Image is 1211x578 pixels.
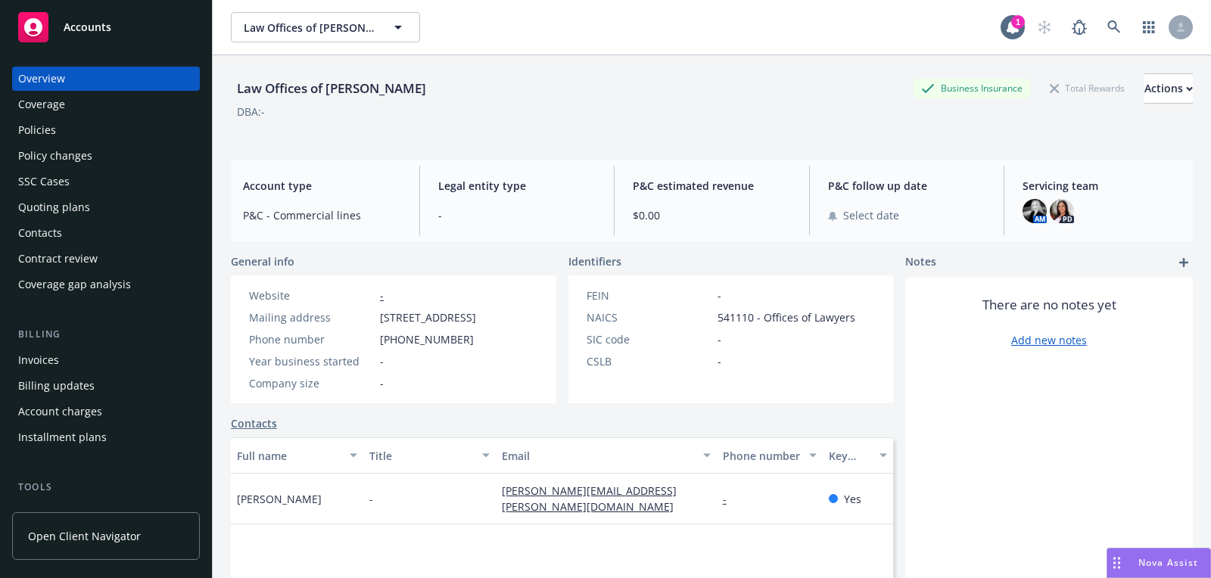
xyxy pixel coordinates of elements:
a: Coverage [12,92,200,117]
img: photo [1050,199,1074,223]
div: Contacts [18,221,62,245]
div: Phone number [249,331,374,347]
a: - [723,492,739,506]
button: Title [363,437,496,474]
div: Business Insurance [914,79,1030,98]
span: [PERSON_NAME] [237,491,322,507]
div: Overview [18,67,65,91]
button: Actions [1144,73,1193,104]
a: Policies [12,118,200,142]
button: Nova Assist [1107,548,1211,578]
button: Key contact [823,437,893,474]
div: CSLB [587,353,711,369]
div: Billing updates [18,374,95,398]
span: Notes [905,253,936,272]
div: Installment plans [18,425,107,449]
a: Start snowing [1029,12,1060,42]
div: Billing [12,327,200,342]
a: Switch app [1134,12,1164,42]
div: Full name [237,448,341,464]
span: Servicing team [1023,178,1181,194]
div: Contract review [18,247,98,271]
button: Law Offices of [PERSON_NAME] [231,12,420,42]
span: - [718,331,721,347]
span: - [718,353,721,369]
a: Overview [12,67,200,91]
span: P&C follow up date [828,178,986,194]
span: Nova Assist [1138,556,1198,569]
div: Email [502,448,694,464]
div: Policy changes [18,144,92,168]
div: Total Rewards [1042,79,1132,98]
div: NAICS [587,309,711,325]
div: Tools [12,480,200,495]
div: DBA: - [237,104,265,120]
div: Drag to move [1107,548,1126,577]
span: [STREET_ADDRESS] [380,309,476,325]
img: photo [1023,199,1047,223]
div: Account charges [18,399,102,424]
div: Title [369,448,473,464]
div: Actions [1144,74,1193,103]
a: Quoting plans [12,195,200,219]
span: Identifiers [568,253,621,269]
span: - [369,491,373,507]
div: FEIN [587,287,711,303]
span: P&C estimated revenue [633,178,791,194]
a: Installment plans [12,425,200,449]
span: Open Client Navigator [28,528,141,544]
div: Policies [18,118,56,142]
div: Mailing address [249,309,374,325]
span: Accounts [64,21,111,33]
a: Accounts [12,6,200,48]
div: Coverage gap analysis [18,272,131,297]
a: [PERSON_NAME][EMAIL_ADDRESS][PERSON_NAME][DOMAIN_NAME] [502,483,686,514]
a: add [1175,253,1193,272]
span: 541110 - Offices of Lawyers [718,309,855,325]
span: - [380,375,384,391]
button: Phone number [717,437,823,474]
div: Phone number [723,448,800,464]
span: There are no notes yet [982,296,1116,314]
span: Account type [243,178,401,194]
div: SIC code [587,331,711,347]
a: Contract review [12,247,200,271]
a: - [380,288,384,303]
div: Law Offices of [PERSON_NAME] [231,79,432,98]
button: Email [496,437,717,474]
a: Billing updates [12,374,200,398]
div: Key contact [829,448,870,464]
span: General info [231,253,294,269]
a: Contacts [12,221,200,245]
span: Yes [844,491,861,507]
a: Invoices [12,348,200,372]
a: Contacts [231,415,277,431]
div: Invoices [18,348,59,372]
a: Account charges [12,399,200,424]
div: Year business started [249,353,374,369]
div: SSC Cases [18,169,70,194]
a: Report a Bug [1064,12,1094,42]
span: Law Offices of [PERSON_NAME] [244,20,375,36]
a: Policy changes [12,144,200,168]
span: P&C - Commercial lines [243,207,401,223]
div: Coverage [18,92,65,117]
a: Search [1099,12,1129,42]
span: [PHONE_NUMBER] [380,331,474,347]
span: - [438,207,596,223]
div: Company size [249,375,374,391]
span: - [380,353,384,369]
span: Legal entity type [438,178,596,194]
div: Website [249,287,374,303]
a: SSC Cases [12,169,200,194]
div: Quoting plans [18,195,90,219]
a: Add new notes [1011,332,1087,348]
span: Select date [843,207,899,223]
span: - [718,287,721,303]
div: 1 [1011,15,1025,29]
span: $0.00 [633,207,791,223]
a: Coverage gap analysis [12,272,200,297]
button: Full name [231,437,363,474]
